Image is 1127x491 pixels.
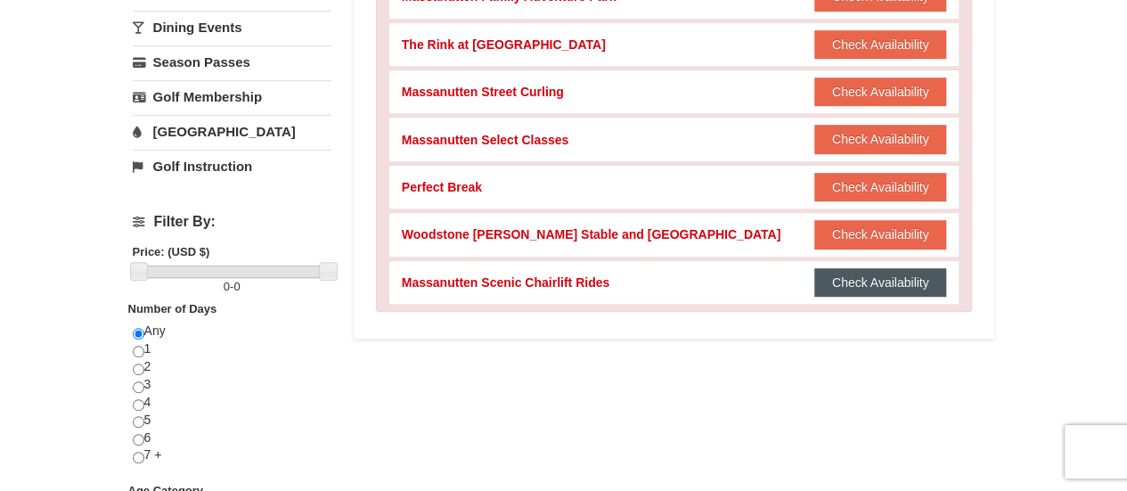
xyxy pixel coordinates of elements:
a: Season Passes [133,45,331,78]
div: Perfect Break [402,178,482,196]
strong: Number of Days [128,302,217,315]
label: - [133,278,331,296]
a: Golf Membership [133,80,331,113]
a: Golf Instruction [133,150,331,183]
button: Check Availability [814,30,947,59]
span: 0 [224,280,230,293]
button: Check Availability [814,173,947,201]
div: Massanutten Scenic Chairlift Rides [402,274,609,291]
button: Check Availability [814,78,947,106]
button: Check Availability [814,125,947,153]
div: The Rink at [GEOGRAPHIC_DATA] [402,36,606,53]
button: Check Availability [814,220,947,249]
div: Woodstone [PERSON_NAME] Stable and [GEOGRAPHIC_DATA] [402,225,780,243]
div: Any 1 2 3 4 5 6 7 + [133,323,331,482]
h4: Filter By: [133,214,331,230]
a: Dining Events [133,11,331,44]
strong: Price: (USD $) [133,245,210,258]
span: 0 [233,280,240,293]
div: Massanutten Street Curling [402,83,564,101]
a: [GEOGRAPHIC_DATA] [133,115,331,148]
button: Check Availability [814,268,947,297]
div: Massanutten Select Classes [402,131,569,149]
